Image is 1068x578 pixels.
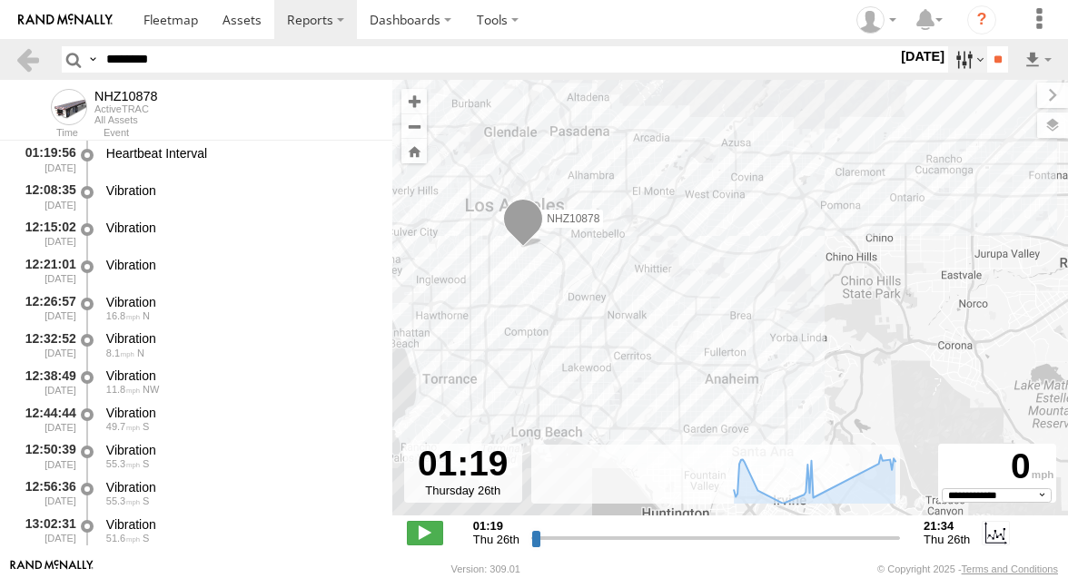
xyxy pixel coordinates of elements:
div: Vibration [106,367,375,384]
div: 12:50:39 [DATE] [15,439,78,473]
span: Heading: 173 [143,533,149,544]
div: Vibration [106,257,375,273]
div: 12:38:49 [DATE] [15,365,78,398]
span: Heading: 356 [143,310,150,321]
span: Heading: 302 [143,384,159,395]
span: Heading: 181 [143,458,149,469]
label: [DATE] [897,46,948,66]
span: Thu 26th Dec 2024 [924,533,970,546]
span: Thu 26th Dec 2024 [473,533,519,546]
span: 55.3 [106,495,140,506]
span: NHZ10878 [547,212,599,225]
span: Heading: 190 [143,421,149,432]
span: Heading: 3 [137,348,144,358]
a: Visit our Website [10,560,94,578]
div: 12:15:02 [DATE] [15,217,78,250]
button: Zoom out [401,113,427,139]
span: Heading: 180 [143,495,149,506]
label: Play/Stop [407,521,443,544]
span: 8.1 [106,348,134,358]
span: 51.6 [106,533,140,544]
div: 12:08:35 [DATE] [15,180,78,213]
strong: 21:34 [924,519,970,533]
a: Back to previous Page [15,46,41,73]
span: 11.8 [106,384,140,395]
div: NHZ10878 - View Asset History [94,89,158,103]
div: © Copyright 2025 - [877,563,1058,574]
div: Vibration [106,479,375,495]
i: ? [967,5,996,34]
div: Event [104,129,392,138]
span: 16.8 [106,310,140,321]
div: ActiveTRAC [94,103,158,114]
div: Vibration [106,405,375,421]
div: Vibration [106,516,375,533]
button: Zoom Home [401,139,427,163]
div: Vibration [106,220,375,236]
span: 55.3 [106,458,140,469]
div: 01:19:56 [DATE] [15,142,78,176]
div: 13:02:31 [DATE] [15,514,78,547]
div: 12:32:52 [DATE] [15,328,78,362]
button: Zoom in [401,89,427,113]
a: Terms and Conditions [962,563,1058,574]
div: Zulema McIntosch [850,6,903,34]
img: rand-logo.svg [18,14,113,26]
div: 12:56:36 [DATE] [15,476,78,510]
div: Vibration [106,182,375,199]
div: 0 [941,446,1053,488]
div: 12:26:57 [DATE] [15,291,78,325]
div: Vibration [106,294,375,310]
div: 12:21:01 [DATE] [15,254,78,288]
div: 12:44:44 [DATE] [15,402,78,436]
div: Vibration [106,330,375,347]
div: Heartbeat Interval [106,145,375,162]
div: Time [15,129,78,138]
label: Search Filter Options [948,46,987,73]
div: Vibration [106,442,375,458]
label: Export results as... [1023,46,1053,73]
strong: 01:19 [473,519,519,533]
label: Search Query [85,46,100,73]
div: All Assets [94,114,158,125]
div: Version: 309.01 [451,563,520,574]
span: 49.7 [106,421,140,432]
